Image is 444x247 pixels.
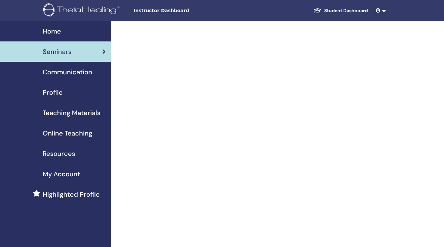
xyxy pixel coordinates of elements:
a: Student Dashboard [308,5,373,17]
span: Instructor Dashboard [134,7,232,14]
span: Teaching Materials [43,108,100,118]
span: Profile [43,87,63,97]
span: Resources [43,149,75,159]
span: Communication [43,67,92,77]
span: Home [43,26,61,36]
img: logo.png [43,3,122,18]
span: My Account [43,169,80,179]
span: Seminars [43,47,72,57]
img: graduation-cap-white.svg [314,8,322,13]
span: Online Teaching [43,128,92,138]
span: Highlighted Profile [43,189,100,199]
